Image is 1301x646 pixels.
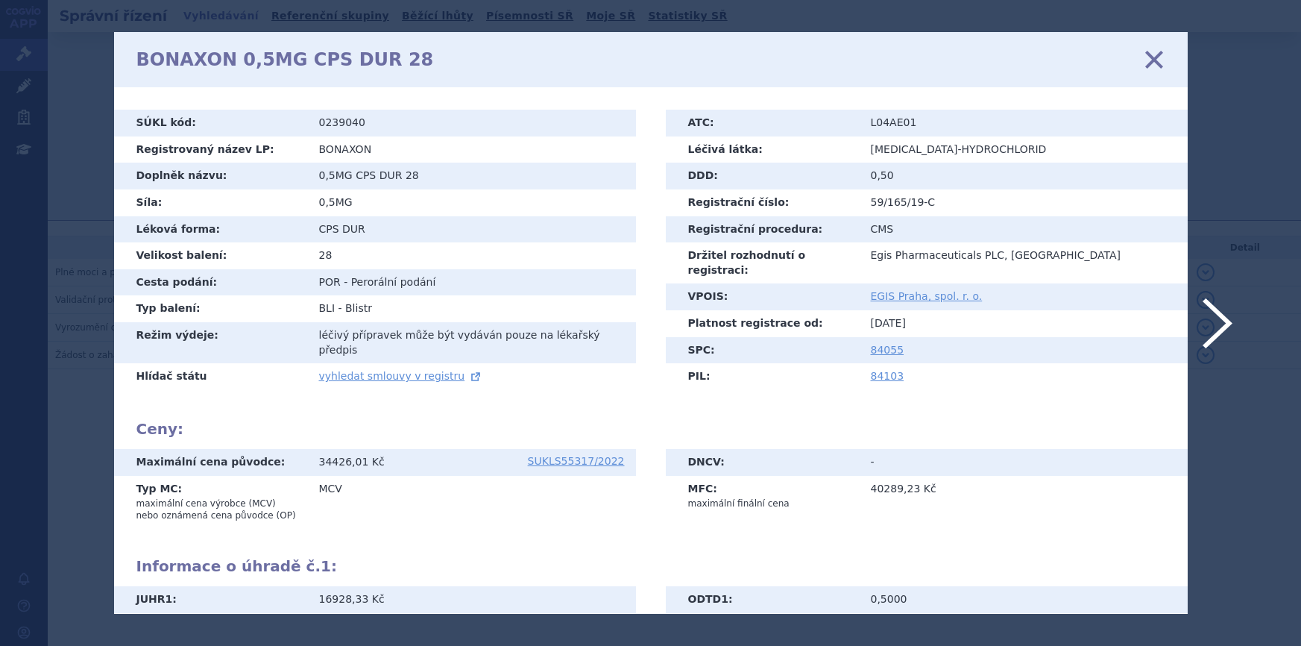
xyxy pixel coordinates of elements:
[860,242,1188,283] td: Egis Pharmaceuticals PLC, [GEOGRAPHIC_DATA]
[308,476,636,528] td: MCV
[166,593,173,605] span: 1
[528,456,625,466] a: SUKLS55317/2022
[351,276,436,288] span: Perorální podání
[345,302,372,314] span: Blistr
[860,216,1188,243] td: CMS
[666,189,860,216] th: Registrační číslo:
[308,110,636,137] td: 0239040
[114,189,308,216] th: Síla:
[666,216,860,243] th: Registrační procedura:
[721,593,728,605] span: 1
[666,363,860,390] th: PIL:
[666,137,860,163] th: Léčivá látka:
[136,557,1165,575] h2: Informace o úhradě č. :
[308,137,636,163] td: BONAXON
[860,110,1188,137] td: L04AE01
[1143,48,1165,71] a: zavřít
[860,476,1188,516] td: 40289,23 Kč
[114,586,308,613] th: JUHR :
[860,310,1188,337] td: [DATE]
[114,269,308,296] th: Cesta podání:
[871,370,904,382] a: 84103
[666,613,860,640] th: ODTDBAL :
[319,302,336,314] span: BLI
[871,290,983,302] a: EGIS Praha, spol. r. o.
[308,586,636,613] td: 16928,33 Kč
[321,557,331,575] span: 1
[666,449,860,476] th: DNCV:
[666,163,860,189] th: DDD:
[308,163,636,189] td: 0,5MG CPS DUR 28
[860,163,1188,189] td: 0,50
[114,295,308,322] th: Typ balení:
[666,586,860,613] th: ODTD :
[114,137,308,163] th: Registrovaný název LP:
[114,613,308,640] th: UHR :
[860,449,1188,476] td: -
[114,242,308,269] th: Velikost balení:
[319,276,341,288] span: POR
[666,283,860,310] th: VPOIS:
[344,276,347,288] span: -
[136,420,1165,438] h2: Ceny:
[871,344,904,356] a: 84055
[666,242,860,283] th: Držitel rozhodnutí o registraci:
[136,498,297,521] p: maximální cena výrobce (MCV) nebo oznámená cena původce (OP)
[114,163,308,189] th: Doplněk názvu:
[666,476,860,516] th: MFC:
[114,322,308,363] th: Režim výdeje:
[338,302,342,314] span: -
[860,586,1188,613] td: 0,5000
[114,363,308,390] th: Hlídač státu
[666,337,860,364] th: SPC:
[136,49,434,71] h1: BONAXON 0,5MG CPS DUR 28
[114,476,308,528] th: Typ MC:
[114,216,308,243] th: Léková forma:
[114,449,308,476] th: Maximální cena původce:
[308,242,636,269] td: 28
[688,498,848,509] p: maximální finální cena
[860,613,1188,640] td: 28,0000
[308,189,636,216] td: 0,5MG
[666,110,860,137] th: ATC:
[666,310,860,337] th: Platnost registrace od:
[114,110,308,137] th: SÚKL kód:
[308,322,636,363] td: léčivý přípravek může být vydáván pouze na lékařský předpis
[319,456,385,468] span: 34426,01 Kč
[319,370,465,382] span: vyhledat smlouvy v registru
[860,137,1188,163] td: [MEDICAL_DATA]-HYDROCHLORID
[319,370,483,382] a: vyhledat smlouvy v registru
[308,216,636,243] td: CPS DUR
[860,189,1188,216] td: 59/165/19-C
